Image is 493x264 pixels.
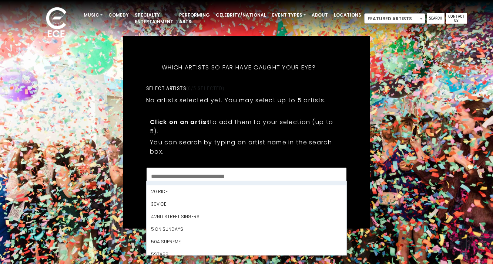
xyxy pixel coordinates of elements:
p: You can search by typing an artist name in the search box. [150,138,343,156]
strong: Click on an artist [150,118,210,126]
a: Comedy [105,9,132,21]
a: Locations [331,9,364,21]
a: About [309,9,331,21]
p: No artists selected yet. You may select up to 5 artists. [146,96,326,105]
li: 5Starr [147,248,346,261]
label: Select artists [146,85,224,92]
a: Contact Us [446,13,467,24]
li: 5 On Sundays [147,223,346,236]
span: Featured Artists [365,14,425,24]
span: (0/5 selected) [186,85,225,91]
a: Performing Arts [176,9,213,28]
a: Event Types [269,9,309,21]
li: 20 Ride [147,185,346,198]
li: 504 Supreme [147,236,346,248]
li: 30Vice [147,198,346,210]
a: Celebrity/National [213,9,269,21]
a: Specialty Entertainment [132,9,176,28]
img: ece_new_logo_whitev2-1.png [38,5,75,41]
span: Featured Artists [364,13,425,24]
a: Search [427,13,445,24]
textarea: Search [151,172,342,179]
p: to add them to your selection (up to 5). [150,117,343,136]
a: Music [81,9,105,21]
li: 42nd Street Singers [147,210,346,223]
h5: Which artists so far have caught your eye? [146,54,331,81]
